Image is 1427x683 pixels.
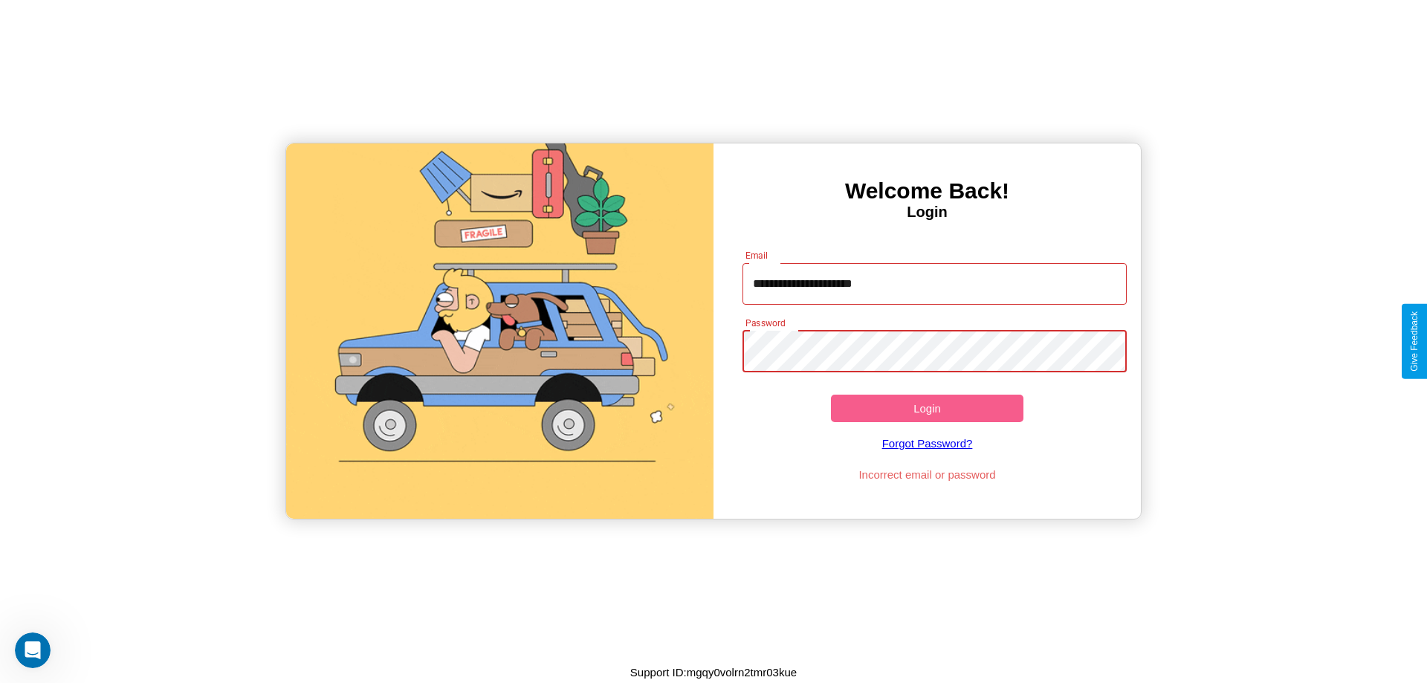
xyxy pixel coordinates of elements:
h3: Welcome Back! [713,178,1141,204]
img: gif [286,143,713,519]
a: Forgot Password? [735,422,1120,464]
iframe: Intercom live chat [15,632,51,668]
h4: Login [713,204,1141,221]
button: Login [831,395,1023,422]
div: Give Feedback [1409,311,1420,372]
p: Incorrect email or password [735,464,1120,485]
p: Support ID: mgqy0volrn2tmr03kue [630,662,797,682]
label: Email [745,249,768,262]
label: Password [745,317,785,329]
